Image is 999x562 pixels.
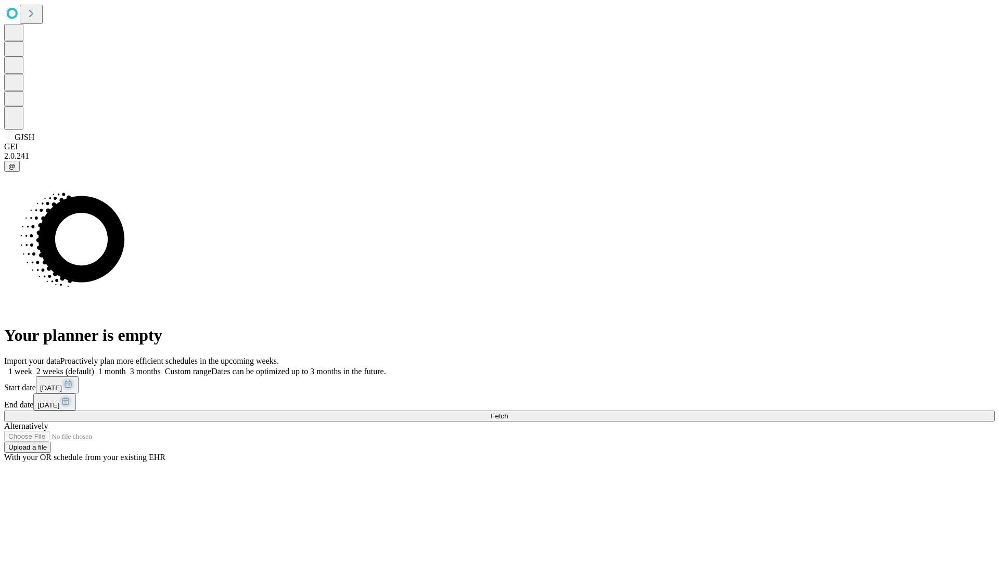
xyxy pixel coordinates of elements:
div: GEI [4,142,995,151]
div: 2.0.241 [4,151,995,161]
span: GJSH [15,133,34,142]
button: Fetch [4,411,995,421]
button: Upload a file [4,442,51,453]
span: [DATE] [37,401,59,409]
span: Dates can be optimized up to 3 months in the future. [211,367,386,376]
span: 2 weeks (default) [36,367,94,376]
span: 3 months [130,367,161,376]
button: [DATE] [36,376,79,393]
span: Alternatively [4,421,48,430]
span: [DATE] [40,384,62,392]
span: @ [8,162,16,170]
span: Fetch [491,412,508,420]
div: End date [4,393,995,411]
span: Custom range [165,367,211,376]
span: With your OR schedule from your existing EHR [4,453,165,462]
span: Import your data [4,356,60,365]
span: Proactively plan more efficient schedules in the upcoming weeks. [60,356,279,365]
span: 1 week [8,367,32,376]
div: Start date [4,376,995,393]
h1: Your planner is empty [4,326,995,345]
button: @ [4,161,20,172]
button: [DATE] [33,393,76,411]
span: 1 month [98,367,126,376]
